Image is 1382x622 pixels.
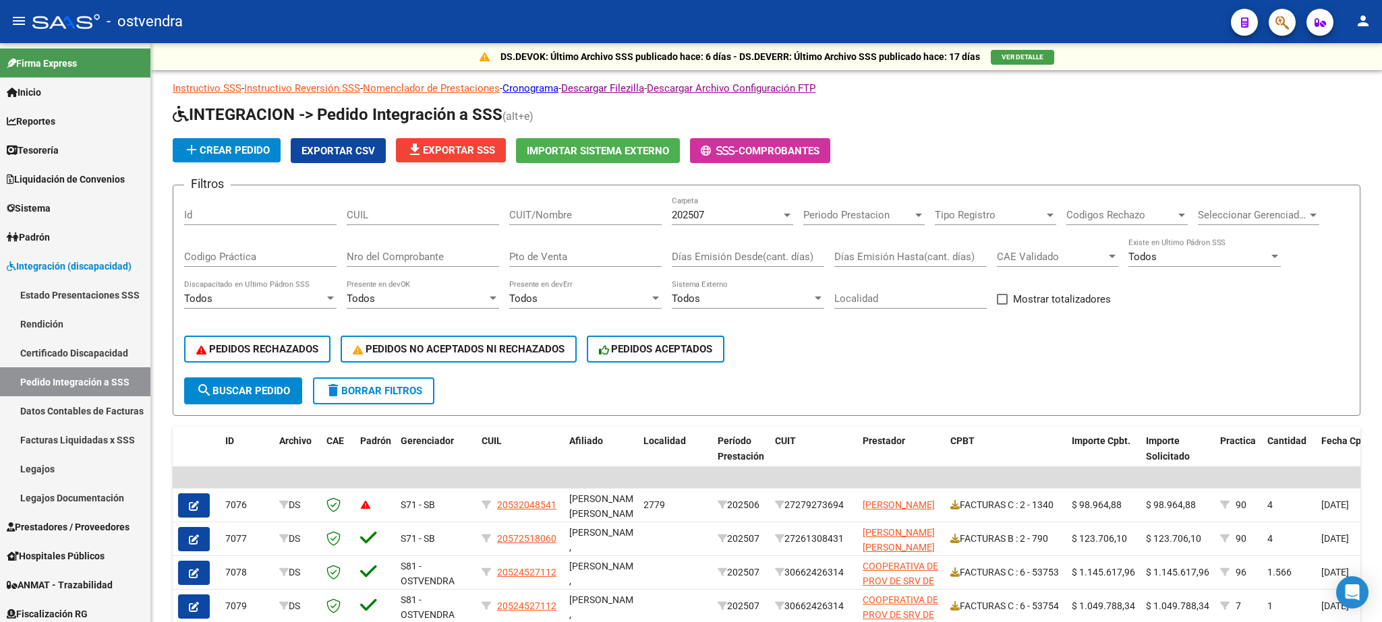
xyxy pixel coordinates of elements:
div: 30662426314 [775,598,852,614]
span: 20532048541 [497,499,556,510]
button: Exportar SSS [396,138,506,162]
div: DS [279,598,316,614]
span: [PERSON_NAME] , [569,594,641,621]
span: ANMAT - Trazabilidad [7,578,113,592]
button: Borrar Filtros [313,377,434,404]
button: Importar Sistema Externo [516,138,680,163]
a: Nomenclador de Prestaciones [363,82,500,94]
span: Seleccionar Gerenciador [1198,209,1307,221]
div: 27261308431 [775,531,852,547]
span: 96 [1236,567,1246,578]
span: Tesorería [7,143,59,158]
span: 20572518060 [497,533,556,544]
div: FACTURAS C : 6 - 53754 [950,598,1061,614]
div: FACTURAS B : 2 - 790 [950,531,1061,547]
span: Cantidad [1267,435,1306,446]
datatable-header-cell: Practica [1215,427,1262,486]
div: DS [279,497,316,513]
datatable-header-cell: CAE [321,427,355,486]
span: PEDIDOS NO ACEPTADOS NI RECHAZADOS [353,343,565,355]
datatable-header-cell: ID [220,427,274,486]
span: 90 [1236,533,1246,544]
span: - [701,145,739,157]
datatable-header-cell: CUIL [476,427,564,486]
span: Fiscalización RG [7,607,88,621]
mat-icon: delete [325,382,341,398]
a: Descargar Archivo Configuración FTP [647,82,815,94]
datatable-header-cell: Localidad [638,427,712,486]
span: Buscar Pedido [196,385,290,397]
span: [DATE] [1321,600,1349,611]
datatable-header-cell: Gerenciador [395,427,476,486]
div: 30662426314 [775,565,852,580]
mat-icon: search [196,382,212,398]
mat-icon: file_download [407,142,423,158]
span: CPBT [950,435,975,446]
span: [DATE] [1321,567,1349,578]
span: Firma Express [7,56,77,71]
datatable-header-cell: Importe Solicitado [1141,427,1215,486]
span: $ 123.706,10 [1072,533,1127,544]
datatable-header-cell: Padrón [355,427,395,486]
span: Prestador [863,435,905,446]
div: 202507 [718,565,764,580]
span: S81 - OSTVENDRA [401,594,455,621]
span: $ 98.964,88 [1072,499,1122,510]
span: ID [225,435,234,446]
span: $ 1.145.617,96 [1146,567,1209,578]
span: Sistema [7,201,51,216]
button: Buscar Pedido [184,377,302,404]
span: Fecha Cpbt [1321,435,1370,446]
span: [DATE] [1321,533,1349,544]
span: S71 - SB [401,533,435,544]
span: Localidad [643,435,686,446]
div: 202507 [718,531,764,547]
button: PEDIDOS RECHAZADOS [184,336,330,363]
span: (alt+e) [502,110,534,123]
button: VER DETALLE [991,50,1054,65]
span: Exportar CSV [301,145,375,157]
div: DS [279,531,316,547]
span: [PERSON_NAME] [PERSON_NAME] , [569,493,641,535]
span: Exportar SSS [407,144,495,156]
span: PEDIDOS RECHAZADOS [196,343,318,355]
div: 202506 [718,497,764,513]
span: Practica [1220,435,1256,446]
datatable-header-cell: Importe Cpbt. [1066,427,1141,486]
span: Codigos Rechazo [1066,209,1176,221]
mat-icon: add [183,142,200,158]
span: Archivo [279,435,312,446]
span: 20524527112 [497,600,556,611]
button: Exportar CSV [291,138,386,163]
span: 7 [1236,600,1241,611]
span: S71 - SB [401,499,435,510]
span: 202507 [672,209,704,221]
mat-icon: menu [11,13,27,29]
span: CAE [326,435,344,446]
span: CUIT [775,435,796,446]
button: PEDIDOS NO ACEPTADOS NI RECHAZADOS [341,336,577,363]
mat-icon: person [1355,13,1371,29]
span: 20524527112 [497,567,556,578]
span: $ 1.049.788,34 [1072,600,1135,611]
span: INTEGRACION -> Pedido Integración a SSS [173,105,502,124]
datatable-header-cell: Archivo [274,427,321,486]
span: $ 98.964,88 [1146,499,1196,510]
span: Mostrar totalizadores [1013,291,1111,307]
span: Afiliado [569,435,603,446]
span: Importe Cpbt. [1072,435,1130,446]
div: 202507 [718,598,764,614]
div: 7076 [225,497,268,513]
span: CAE Validado [997,251,1106,263]
span: Padrón [360,435,391,446]
datatable-header-cell: Período Prestación [712,427,770,486]
button: PEDIDOS ACEPTADOS [587,336,725,363]
span: Comprobantes [739,145,819,157]
p: DS.DEVOK: Último Archivo SSS publicado hace: 6 días - DS.DEVERR: Último Archivo SSS publicado hac... [500,49,980,64]
datatable-header-cell: CUIT [770,427,857,486]
div: 7077 [225,531,268,547]
div: 7078 [225,565,268,580]
div: 27279273694 [775,497,852,513]
span: Todos [1128,251,1157,263]
span: [PERSON_NAME] , [569,561,641,587]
